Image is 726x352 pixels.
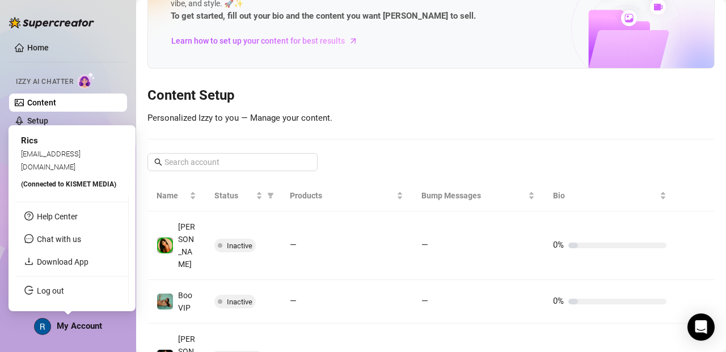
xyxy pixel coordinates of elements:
[27,98,56,107] a: Content
[27,43,49,52] a: Home
[21,180,116,188] span: (Connected to KISMET MEDIA )
[421,296,428,306] span: —
[37,235,81,244] span: Chat with us
[171,35,345,47] span: Learn how to set up your content for best results
[178,291,192,312] span: Boo VIP
[157,238,173,253] img: Jade
[205,180,281,211] th: Status
[157,294,173,309] img: Boo VIP
[37,257,88,266] a: Download App
[178,222,195,269] span: [PERSON_NAME]
[553,240,564,250] span: 0%
[421,189,526,202] span: Bump Messages
[421,240,428,250] span: —
[35,319,50,334] img: ACg8ocKRJblC4xlkCrGUEzNRObFUFsTRjKLtknGQIFaGdX2CACtWtQ=s96-c
[37,212,78,221] a: Help Center
[16,77,73,87] span: Izzy AI Chatter
[281,180,412,211] th: Products
[265,187,276,204] span: filter
[214,189,254,202] span: Status
[147,113,332,123] span: Personalized Izzy to you — Manage your content.
[687,313,715,341] div: Open Intercom Messenger
[24,234,33,243] span: message
[154,158,162,166] span: search
[227,298,252,306] span: Inactive
[147,87,715,105] h3: Content Setup
[412,180,544,211] th: Bump Messages
[171,11,476,21] strong: To get started, fill out your bio and the content you want [PERSON_NAME] to sell.
[9,17,94,28] img: logo-BBDzfeDw.svg
[267,192,274,199] span: filter
[147,180,205,211] th: Name
[21,135,38,146] span: Rics
[290,189,394,202] span: Products
[37,286,64,295] a: Log out
[171,32,366,50] a: Learn how to set up your content for best results
[15,282,128,300] li: Log out
[227,241,252,250] span: Inactive
[290,240,297,250] span: —
[21,150,81,171] span: [EMAIL_ADDRESS][DOMAIN_NAME]
[553,189,657,202] span: Bio
[290,296,297,306] span: —
[78,72,95,88] img: AI Chatter
[164,156,302,168] input: Search account
[553,296,564,306] span: 0%
[157,189,187,202] span: Name
[348,35,359,46] span: arrow-right
[27,116,48,125] a: Setup
[544,180,676,211] th: Bio
[57,321,102,331] span: My Account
